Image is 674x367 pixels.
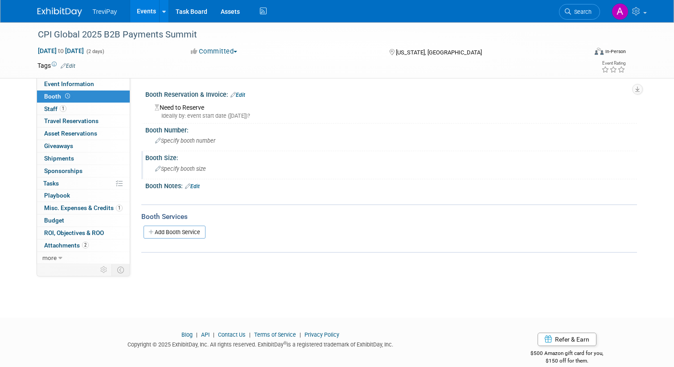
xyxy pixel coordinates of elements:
span: [DATE] [DATE] [37,47,84,55]
div: Need to Reserve [152,101,630,120]
span: (2 days) [86,49,104,54]
button: Committed [188,47,241,56]
span: Booth [44,93,72,100]
a: Shipments [37,153,130,165]
span: Event Information [44,80,94,87]
a: Contact Us [218,331,246,338]
div: $500 Amazon gift card for you, [497,344,637,364]
span: more [42,254,57,261]
a: Attachments2 [37,239,130,252]
span: | [297,331,303,338]
a: Budget [37,214,130,227]
div: Ideally by: event start date ([DATE])? [155,112,630,120]
img: Format-Inperson.png [595,48,604,55]
a: Travel Reservations [37,115,130,127]
a: Misc. Expenses & Credits1 [37,202,130,214]
span: | [211,331,217,338]
span: Sponsorships [44,167,82,174]
span: Asset Reservations [44,130,97,137]
div: Copyright © 2025 ExhibitDay, Inc. All rights reserved. ExhibitDay is a registered trademark of Ex... [37,338,484,349]
a: Privacy Policy [304,331,339,338]
a: API [201,331,210,338]
div: In-Person [605,48,626,55]
span: Staff [44,105,66,112]
a: Booth [37,91,130,103]
a: Edit [61,63,75,69]
a: Sponsorships [37,165,130,177]
span: | [247,331,253,338]
a: Event Information [37,78,130,90]
span: [US_STATE], [GEOGRAPHIC_DATA] [396,49,482,56]
a: more [37,252,130,264]
span: to [57,47,65,54]
span: Tasks [43,180,59,187]
a: Add Booth Service [144,226,205,239]
span: ROI, Objectives & ROO [44,229,104,236]
span: Specify booth number [155,137,215,144]
span: Travel Reservations [44,117,99,124]
td: Personalize Event Tab Strip [96,264,112,276]
div: CPI Global 2025 B2B Payments Summit [35,27,576,43]
span: Specify booth size [155,165,206,172]
div: Booth Notes: [145,179,637,191]
a: Asset Reservations [37,128,130,140]
div: $150 off for them. [497,357,637,365]
div: Booth Number: [145,124,637,135]
a: Giveaways [37,140,130,152]
a: Refer & Earn [538,333,596,346]
img: Andy Duong [612,3,629,20]
span: | [194,331,200,338]
a: Playbook [37,190,130,202]
span: 1 [116,205,123,211]
td: Toggle Event Tabs [111,264,130,276]
div: Booth Services [141,212,637,222]
div: Event Format [539,46,626,60]
a: ROI, Objectives & ROO [37,227,130,239]
span: Shipments [44,155,74,162]
span: Misc. Expenses & Credits [44,204,123,211]
span: Search [571,8,592,15]
a: Tasks [37,177,130,190]
sup: ® [284,341,287,346]
span: 2 [82,242,89,248]
span: Playbook [44,192,70,199]
div: Booth Size: [145,151,637,162]
span: Budget [44,217,64,224]
a: Edit [230,92,245,98]
a: Search [559,4,600,20]
img: ExhibitDay [37,8,82,16]
span: 1 [60,105,66,112]
a: Edit [185,183,200,190]
a: Staff1 [37,103,130,115]
a: Terms of Service [254,331,296,338]
td: Tags [37,61,75,70]
div: Event Rating [601,61,625,66]
a: Blog [181,331,193,338]
span: Giveaways [44,142,73,149]
span: Booth not reserved yet [63,93,72,99]
div: Booth Reservation & Invoice: [145,88,637,99]
span: Attachments [44,242,89,249]
span: TreviPay [93,8,117,15]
